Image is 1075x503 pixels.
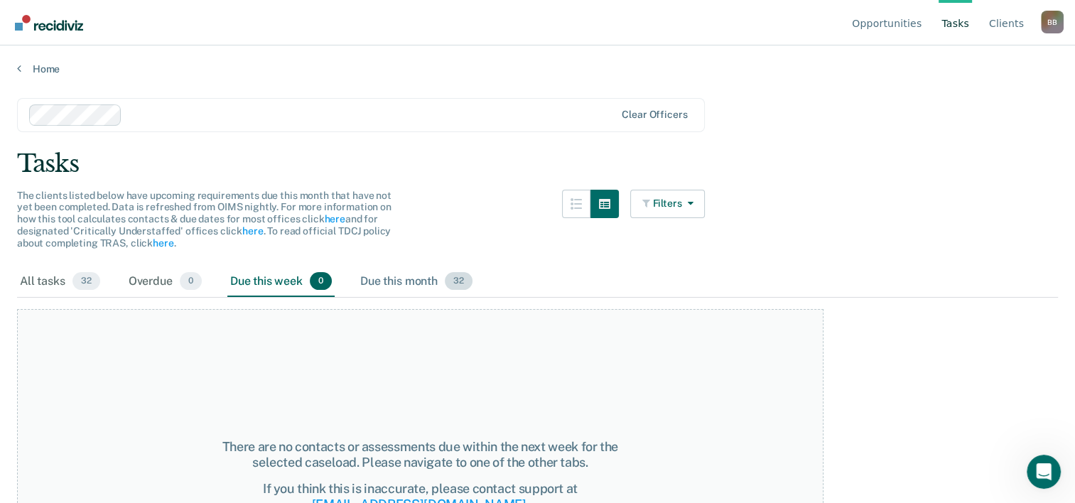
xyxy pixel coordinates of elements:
[219,439,621,470] div: There are no contacts or assessments due within the next week for the selected caseload. Please n...
[126,266,205,298] div: Overdue0
[17,266,103,298] div: All tasks32
[227,266,335,298] div: Due this week0
[153,237,173,249] a: here
[1027,455,1061,489] iframe: Intercom live chat
[17,149,1058,178] div: Tasks
[445,272,472,291] span: 32
[622,109,687,121] div: Clear officers
[1041,11,1064,33] div: B B
[357,266,475,298] div: Due this month32
[15,15,83,31] img: Recidiviz
[242,225,263,237] a: here
[310,272,332,291] span: 0
[17,190,391,249] span: The clients listed below have upcoming requirements due this month that have not yet been complet...
[180,272,202,291] span: 0
[630,190,706,218] button: Filters
[72,272,100,291] span: 32
[324,213,345,225] a: here
[1041,11,1064,33] button: Profile dropdown button
[17,63,1058,75] a: Home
